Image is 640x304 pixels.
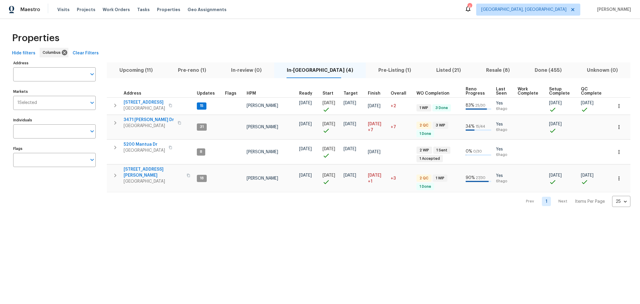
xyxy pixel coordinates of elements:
[475,104,485,107] span: 25 / 30
[466,176,475,180] span: 90 %
[368,150,380,154] span: [DATE]
[17,100,37,105] span: 1 Selected
[299,101,312,105] span: [DATE]
[137,8,150,12] span: Tasks
[13,90,96,93] label: Markets
[476,176,485,180] span: 27 / 30
[496,146,513,152] span: Yes
[417,184,434,189] span: 1 Done
[496,121,513,127] span: Yes
[473,150,482,153] span: 0 / 30
[417,156,442,161] span: 1 Accepted
[496,87,507,96] span: Last Seen
[299,122,312,126] span: [DATE]
[88,156,96,164] button: Open
[10,48,38,59] button: Hide filters
[368,127,373,133] span: +7
[57,7,70,13] span: Visits
[88,99,96,107] button: Open
[197,91,215,96] span: Updates
[12,50,35,57] span: Hide filters
[542,197,551,206] a: Goto page 1
[344,173,356,178] span: [DATE]
[417,123,431,128] span: 2 QC
[344,101,356,105] span: [DATE]
[496,127,513,132] span: 6h ago
[247,91,256,96] span: HPM
[323,101,335,105] span: [DATE]
[299,173,312,178] span: [DATE]
[124,99,165,105] span: [STREET_ADDRESS]
[388,165,414,192] td: 3 day(s) past target finish date
[13,147,96,150] label: Flags
[40,48,68,57] div: Columbus
[124,105,165,111] span: [GEOGRAPHIC_DATA]
[466,124,475,129] span: 34 %
[70,48,101,59] button: Clear Filters
[323,122,335,126] span: [DATE]
[188,7,227,13] span: Geo Assignments
[466,87,486,96] span: Reno Progress
[496,100,513,106] span: Yes
[391,104,396,108] span: +2
[368,122,381,126] span: [DATE]
[124,117,174,123] span: 3471 [PERSON_NAME] Dr
[320,97,341,114] td: Project started on time
[581,87,602,96] span: QC Complete
[124,123,174,129] span: [GEOGRAPHIC_DATA]
[581,173,593,178] span: [DATE]
[581,101,593,105] span: [DATE]
[481,7,566,13] span: [GEOGRAPHIC_DATA], [GEOGRAPHIC_DATA]
[467,4,472,10] div: 4
[434,148,450,153] span: 1 Sent
[20,7,40,13] span: Maestro
[320,165,341,192] td: Project started on time
[427,66,470,74] span: Listed (21)
[368,91,386,96] div: Projected renovation finish date
[388,115,414,139] td: 7 day(s) past target finish date
[496,179,513,184] span: 6h ago
[13,61,96,65] label: Address
[496,173,513,179] span: Yes
[416,91,449,96] span: WO Completion
[417,148,431,153] span: 2 WIP
[391,91,406,96] span: Overall
[369,66,420,74] span: Pre-Listing (1)
[124,166,183,178] span: [STREET_ADDRESS][PERSON_NAME]
[417,131,434,136] span: 1 Done
[247,125,278,129] span: [PERSON_NAME]
[12,35,59,41] span: Properties
[124,178,183,184] span: [GEOGRAPHIC_DATA]
[299,147,312,151] span: [DATE]
[496,152,513,157] span: 6h ago
[320,140,341,164] td: Project started on time
[612,194,630,209] div: 25
[368,104,380,108] span: [DATE]
[197,149,205,154] span: 8
[247,176,278,181] span: [PERSON_NAME]
[13,118,96,122] label: Individuals
[496,106,513,111] span: 6h ago
[549,173,562,178] span: [DATE]
[88,70,96,78] button: Open
[391,91,412,96] div: Days past target finish date
[344,122,356,126] span: [DATE]
[344,91,358,96] span: Target
[43,50,63,56] span: Columbus
[417,176,431,181] span: 2 QC
[549,122,562,126] span: [DATE]
[549,101,562,105] span: [DATE]
[169,66,215,74] span: Pre-reno (1)
[368,91,380,96] span: Finish
[320,115,341,139] td: Project started on time
[73,50,99,57] span: Clear Filters
[476,125,485,128] span: 15 / 44
[225,91,236,96] span: Flags
[417,105,431,111] span: 1 WIP
[526,66,571,74] span: Done (455)
[368,173,381,178] span: [DATE]
[365,115,388,139] td: Scheduled to finish 7 day(s) late
[323,173,335,178] span: [DATE]
[222,66,271,74] span: In-review (0)
[549,87,571,96] span: Setup Complete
